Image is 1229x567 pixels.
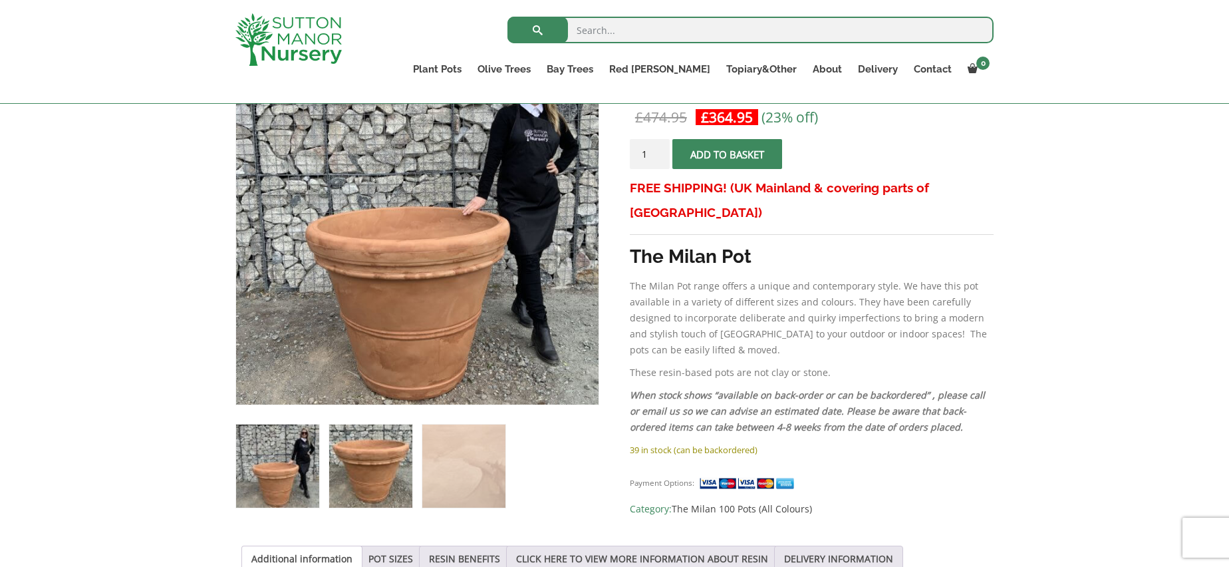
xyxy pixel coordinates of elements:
span: £ [635,108,643,126]
em: When stock shows “available on back-order or can be backordered” , please call or email us so we ... [630,389,985,433]
a: Red [PERSON_NAME] [601,60,718,79]
span: Category: [630,501,994,517]
span: (23% off) [761,108,818,126]
a: 0 [960,60,994,79]
a: Plant Pots [405,60,470,79]
a: Delivery [850,60,906,79]
a: Olive Trees [470,60,539,79]
a: Contact [906,60,960,79]
a: Bay Trees [539,60,601,79]
strong: The Milan Pot [630,246,751,268]
bdi: 364.95 [701,108,753,126]
a: Topiary&Other [718,60,805,79]
span: £ [701,108,709,126]
p: These resin-based pots are not clay or stone. [630,365,994,381]
bdi: 474.95 [635,108,687,126]
img: The Milan Pot 100 Colour Terracotta - Image 2 [329,425,412,508]
input: Search... [507,17,994,43]
button: Add to basket [672,139,782,169]
input: Product quantity [630,139,670,169]
p: The Milan Pot range offers a unique and contemporary style. We have this pot available in a varie... [630,278,994,358]
img: The Milan Pot 100 Colour Terracotta [236,425,319,508]
img: payment supported [699,476,799,490]
p: 39 in stock (can be backordered) [630,442,994,458]
img: logo [235,13,342,66]
h3: FREE SHIPPING! (UK Mainland & covering parts of [GEOGRAPHIC_DATA]) [630,176,994,225]
small: Payment Options: [630,478,694,488]
img: The Milan Pot 100 Colour Terracotta - Image 3 [422,425,505,508]
span: 0 [976,57,990,70]
a: About [805,60,850,79]
a: The Milan 100 Pots (All Colours) [672,502,812,515]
